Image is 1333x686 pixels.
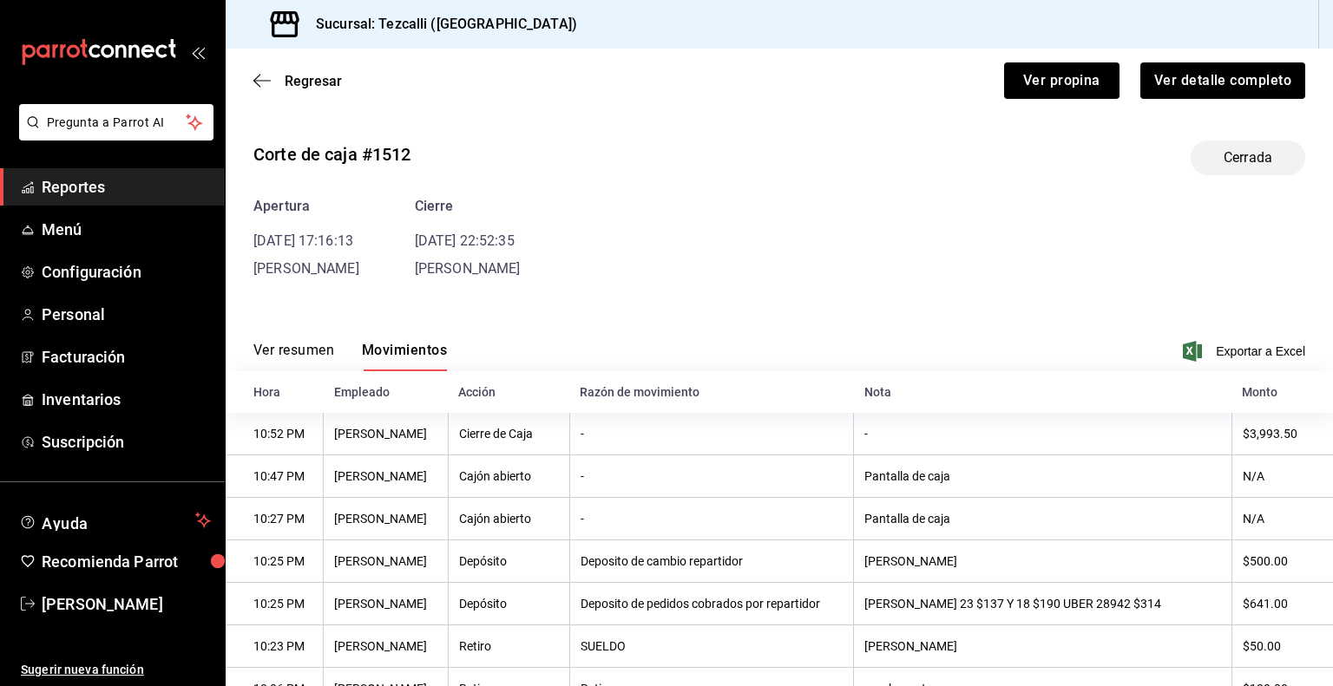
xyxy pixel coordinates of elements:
[253,73,342,89] button: Regresar
[448,455,569,498] th: Cajón abierto
[226,540,324,583] th: 10:25 PM
[285,73,342,89] span: Regresar
[569,583,853,625] th: Deposito de pedidos cobrados por repartidor
[1231,498,1333,540] th: N/A
[42,303,211,326] span: Personal
[42,510,188,531] span: Ayuda
[1231,583,1333,625] th: $641.00
[448,540,569,583] th: Depósito
[1231,413,1333,455] th: $3,993.50
[854,625,1231,668] th: [PERSON_NAME]
[324,583,449,625] th: [PERSON_NAME]
[1231,625,1333,668] th: $50.00
[415,232,515,249] time: [DATE] 22:52:35
[42,388,211,411] span: Inventarios
[448,498,569,540] th: Cajón abierto
[362,342,447,371] button: Movimientos
[253,196,359,217] div: Apertura
[42,345,211,369] span: Facturación
[226,455,324,498] th: 10:47 PM
[569,498,853,540] th: -
[854,583,1231,625] th: [PERSON_NAME] 23 $137 Y 18 $190 UBER 28942 $314
[42,592,211,616] span: [PERSON_NAME]
[253,232,353,249] time: [DATE] 17:16:13
[854,371,1231,413] th: Nota
[1231,371,1333,413] th: Monto
[854,498,1231,540] th: Pantalla de caja
[324,498,449,540] th: [PERSON_NAME]
[324,540,449,583] th: [PERSON_NAME]
[1186,341,1305,362] button: Exportar a Excel
[42,175,211,199] span: Reportes
[42,430,211,454] span: Suscripción
[448,413,569,455] th: Cierre de Caja
[448,625,569,668] th: Retiro
[448,583,569,625] th: Depósito
[226,498,324,540] th: 10:27 PM
[569,413,853,455] th: -
[1140,62,1305,99] button: Ver detalle completo
[253,260,359,277] span: [PERSON_NAME]
[226,413,324,455] th: 10:52 PM
[448,371,569,413] th: Acción
[12,126,213,144] a: Pregunta a Parrot AI
[1004,62,1120,99] button: Ver propina
[302,14,577,35] h3: Sucursal: Tezcalli ([GEOGRAPHIC_DATA])
[21,661,211,679] span: Sugerir nueva función
[42,260,211,284] span: Configuración
[226,583,324,625] th: 10:25 PM
[226,371,324,413] th: Hora
[854,455,1231,498] th: Pantalla de caja
[19,104,213,140] button: Pregunta a Parrot AI
[1231,540,1333,583] th: $500.00
[415,260,521,277] span: [PERSON_NAME]
[42,550,211,573] span: Recomienda Parrot
[324,413,449,455] th: [PERSON_NAME]
[191,45,205,59] button: open_drawer_menu
[253,342,447,371] div: navigation tabs
[569,371,853,413] th: Razón de movimiento
[1213,147,1283,168] span: Cerrada
[854,540,1231,583] th: [PERSON_NAME]
[1231,455,1333,498] th: N/A
[42,218,211,241] span: Menú
[47,114,187,132] span: Pregunta a Parrot AI
[854,413,1231,455] th: -
[324,371,449,413] th: Empleado
[324,625,449,668] th: [PERSON_NAME]
[569,625,853,668] th: SUELDO
[253,141,411,167] div: Corte de caja #1512
[569,540,853,583] th: Deposito de cambio repartidor
[253,342,334,371] button: Ver resumen
[569,455,853,498] th: -
[324,455,449,498] th: [PERSON_NAME]
[415,196,521,217] div: Cierre
[226,625,324,668] th: 10:23 PM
